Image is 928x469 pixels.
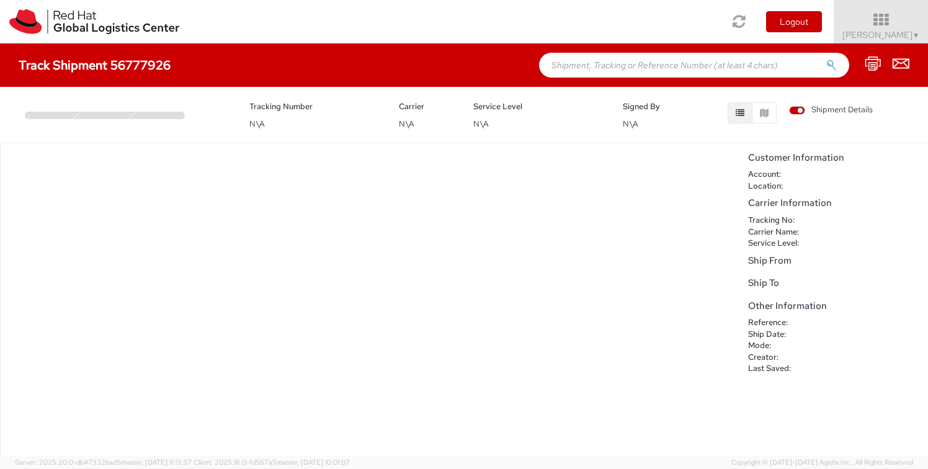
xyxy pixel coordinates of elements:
img: rh-logistics-00dfa346123c4ec078e1.svg [9,9,179,34]
span: Client: 2025.18.0-fd567a5 [194,458,350,467]
h5: Ship To [748,278,922,288]
span: N\A [399,118,414,129]
h5: Service Level [473,102,604,111]
span: [PERSON_NAME] [842,29,920,40]
h5: Tracking Number [249,102,380,111]
dt: Tracking No: [739,215,819,226]
dt: Last Saved: [739,363,819,375]
span: Server: 2025.20.0-db47332bad5 [15,458,192,467]
dt: Ship Date: [739,329,819,341]
h5: Carrier [399,102,455,111]
h5: Signed By [623,102,679,111]
button: Logout [766,11,822,32]
h5: Customer Information [748,153,922,163]
span: ▼ [912,30,920,40]
h5: Carrier Information [748,198,922,208]
dt: Carrier Name: [739,226,819,238]
input: Shipment, Tracking or Reference Number (at least 4 chars) [539,53,849,78]
dt: Mode: [739,340,819,352]
span: Copyright © [DATE]-[DATE] Agistix Inc., All Rights Reserved [731,458,913,468]
dt: Reference: [739,317,819,329]
dt: Account: [739,169,819,181]
h5: Ship From [748,256,922,266]
dt: Location: [739,181,819,192]
label: Shipment Details [789,104,873,118]
span: Shipment Details [789,104,873,116]
span: N\A [473,118,489,129]
h5: Other Information [748,301,922,311]
span: N\A [249,118,265,129]
dt: Service Level: [739,238,819,249]
span: master, [DATE] 11:13:37 [121,458,192,467]
h4: Track Shipment 56777926 [19,58,171,72]
span: N\A [623,118,638,129]
span: master, [DATE] 10:01:07 [277,458,350,467]
dt: Creator: [739,352,819,364]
